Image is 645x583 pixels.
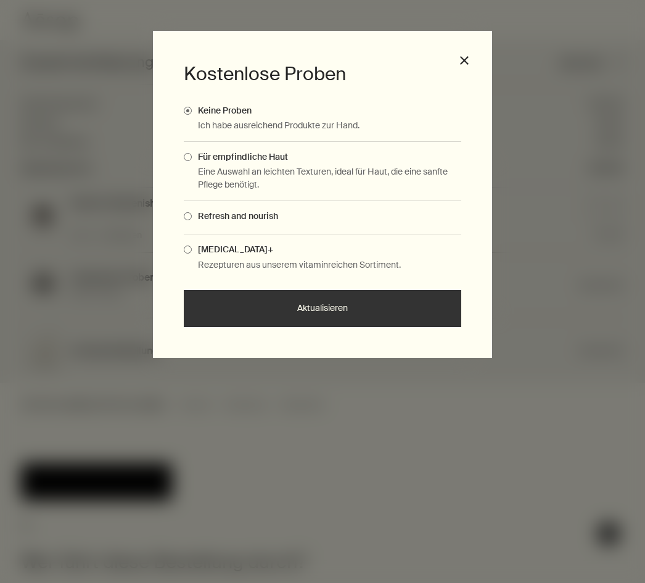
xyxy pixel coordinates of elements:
[192,244,273,255] span: [MEDICAL_DATA]+
[192,210,278,221] span: Refresh and nourish
[198,165,461,191] p: Eine Auswahl an leichten Texturen, ideal für Haut, die eine sanfte Pflege benötigt.
[198,258,461,271] p: Rezepturen aus unserem vitaminreichen Sortiment.
[184,62,461,86] h3: Kostenlose Proben
[459,55,470,66] button: close
[198,119,461,132] p: Ich habe ausreichend Produkte zur Hand.
[192,151,288,162] span: Für empfindliche Haut
[184,290,461,327] button: Aktualisieren
[192,105,252,116] span: Keine Proben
